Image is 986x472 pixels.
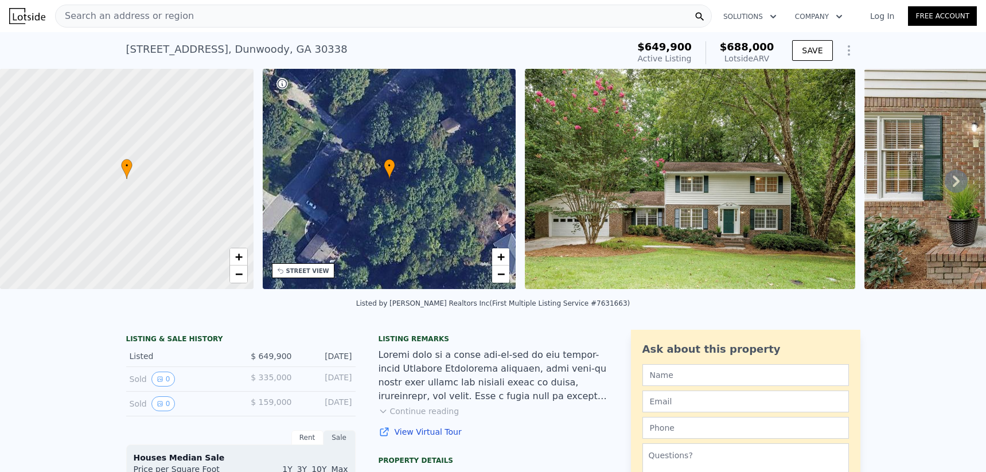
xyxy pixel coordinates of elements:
div: LISTING & SALE HISTORY [126,334,356,346]
button: View historical data [151,396,176,411]
input: Phone [642,417,849,439]
input: Email [642,391,849,412]
span: • [121,161,132,171]
div: Sold [130,372,232,387]
button: SAVE [792,40,832,61]
img: Lotside [9,8,45,24]
span: $649,900 [637,41,692,53]
div: Lotside ARV [720,53,774,64]
a: Zoom out [492,266,509,283]
div: Listed by [PERSON_NAME] Realtors Inc (First Multiple Listing Service #7631663) [356,299,630,307]
span: $688,000 [720,41,774,53]
div: Listing remarks [379,334,608,344]
div: STREET VIEW [286,267,329,275]
a: Zoom in [492,248,509,266]
a: Free Account [908,6,977,26]
div: Property details [379,456,608,465]
button: Company [786,6,852,27]
div: Sale [324,430,356,445]
span: $ 159,000 [251,397,291,407]
span: Active Listing [638,54,692,63]
span: + [497,249,505,264]
button: Show Options [837,39,860,62]
span: + [235,249,242,264]
button: Continue reading [379,405,459,417]
button: Solutions [714,6,786,27]
button: View historical data [151,372,176,387]
div: • [384,159,395,179]
span: $ 649,900 [251,352,291,361]
div: Listed [130,350,232,362]
a: View Virtual Tour [379,426,608,438]
a: Zoom in [230,248,247,266]
a: Zoom out [230,266,247,283]
span: − [497,267,505,281]
div: Rent [291,430,324,445]
span: − [235,267,242,281]
div: [DATE] [301,372,352,387]
a: Log In [856,10,908,22]
div: • [121,159,132,179]
span: $ 335,000 [251,373,291,382]
div: Sold [130,396,232,411]
input: Name [642,364,849,386]
span: Search an address or region [56,9,194,23]
div: Loremi dolo si a conse adi-el-sed do eiu tempor-incid Utlabore Etdolorema aliquaen, admi veni-qu ... [379,348,608,403]
div: [DATE] [301,350,352,362]
div: Houses Median Sale [134,452,348,463]
img: Sale: 167456779 Parcel: 14403663 [525,69,855,289]
div: Ask about this property [642,341,849,357]
div: [DATE] [301,396,352,411]
span: • [384,161,395,171]
div: [STREET_ADDRESS] , Dunwoody , GA 30338 [126,41,348,57]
